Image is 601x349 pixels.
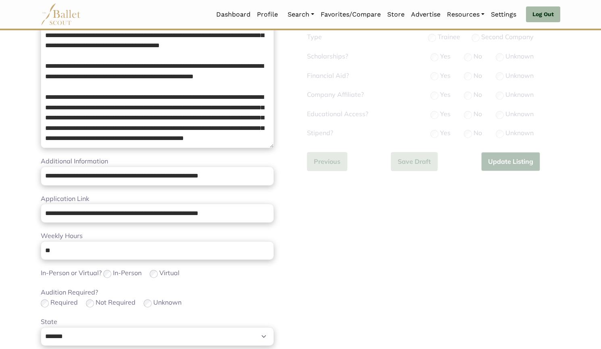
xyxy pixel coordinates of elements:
[384,6,408,23] a: Store
[41,194,89,204] label: Application Link
[50,297,78,308] label: Required
[41,268,102,278] label: In-Person or Virtual?
[526,6,560,23] a: Log Out
[488,6,520,23] a: Settings
[113,268,142,278] label: In-Person
[153,297,182,308] label: Unknown
[41,287,98,298] label: Audition Required?
[41,156,108,167] label: Additional Information
[159,268,179,278] label: Virtual
[408,6,444,23] a: Advertise
[317,6,384,23] a: Favorites/Compare
[41,317,57,327] label: State
[284,6,317,23] a: Search
[213,6,254,23] a: Dashboard
[444,6,488,23] a: Resources
[254,6,281,23] a: Profile
[96,297,136,308] label: Not Required
[41,231,83,241] label: Weekly Hours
